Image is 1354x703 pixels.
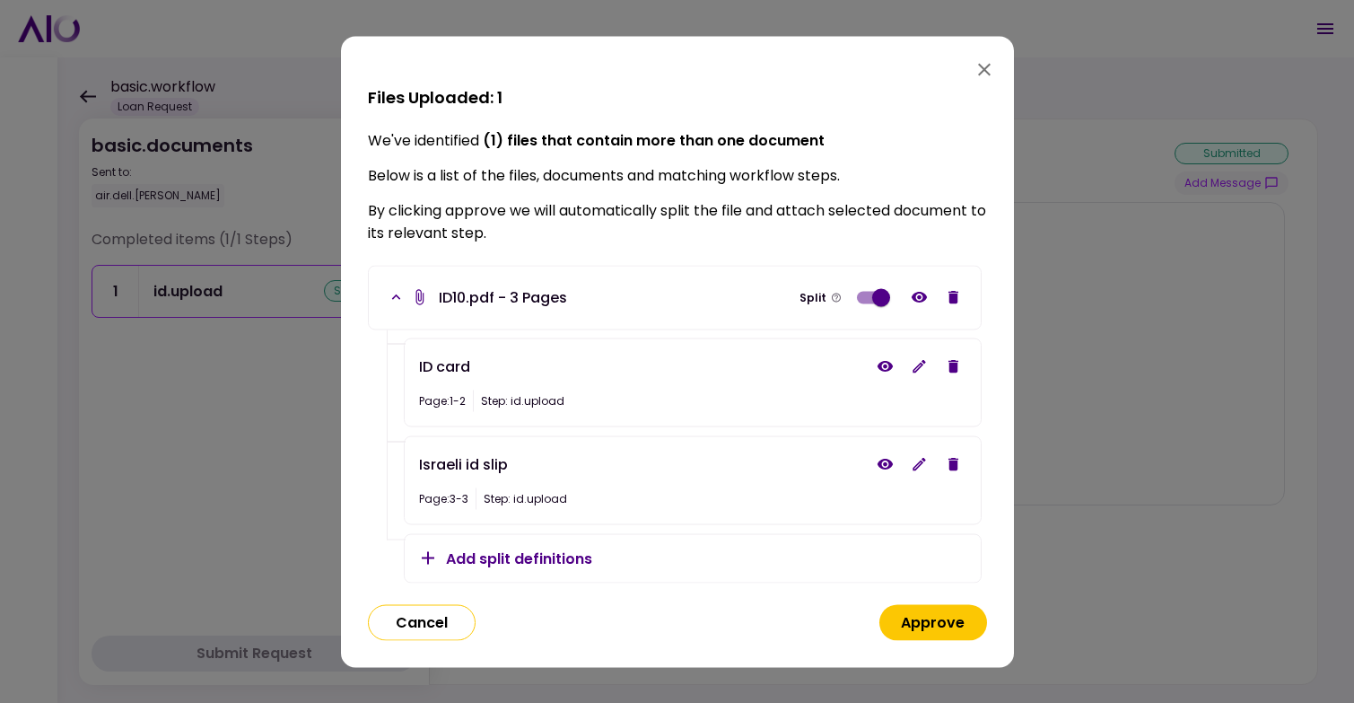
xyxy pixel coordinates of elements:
[411,286,567,309] div: ID10.pdf - 3 Pages
[419,353,470,379] div: ID card
[368,198,987,243] div: By clicking approve we will automatically split the file and attach selected document to its rele...
[368,604,476,640] button: Cancel
[484,490,567,506] div: Step: id.upload
[969,54,1000,84] button: close
[419,392,466,409] div: Page: 1-2
[799,292,826,303] span: Split
[879,604,987,640] button: Approve
[481,392,564,409] div: Step: id.upload
[368,128,987,151] div: We've identified
[419,490,468,506] div: Page: 3-3
[405,534,981,582] button: Add split definitions
[419,451,508,477] div: Israeli id slip
[872,353,898,379] button: view-button
[906,285,932,311] button: view-button
[906,353,932,379] button: edit-button
[368,84,987,109] h2: Files Uploaded: 1
[831,292,842,303] svg: Turn off for uploading the file as is. Turn on for splitting the file to its included documents.
[368,163,987,186] div: Below is a list of the files, documents and matching workflow steps.
[483,129,825,150] span: (1) files that contain more than one document
[872,451,898,477] button: view-button
[906,451,932,477] button: edit-button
